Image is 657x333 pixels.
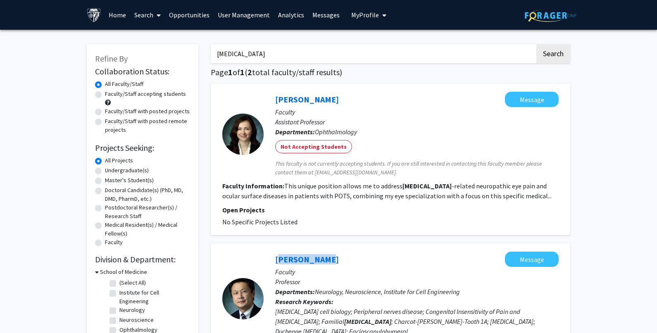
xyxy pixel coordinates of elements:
p: Faculty [275,267,559,277]
label: Master's Student(s) [105,176,154,185]
label: Neurology [119,306,145,314]
label: Neuroscience [119,316,154,324]
label: Medical Resident(s) / Medical Fellow(s) [105,221,190,238]
label: All Projects [105,156,133,165]
button: Message Sezen Karakus [505,92,559,107]
span: 1 [240,67,245,77]
label: Faculty [105,238,123,247]
label: (Select All) [119,278,146,287]
span: Ophthalmology [315,128,357,136]
b: [MEDICAL_DATA] [402,182,452,190]
label: Faculty/Staff with posted projects [105,107,190,116]
iframe: Chat [6,296,35,327]
span: No Specific Projects Listed [222,218,298,226]
p: Professor [275,277,559,287]
label: Doctoral Candidate(s) (PhD, MD, DMD, PharmD, etc.) [105,186,190,203]
a: [PERSON_NAME] [275,254,339,264]
h1: Page of ( total faculty/staff results) [211,67,570,77]
input: Search Keywords [211,44,535,63]
p: Faculty [275,107,559,117]
b: [MEDICAL_DATA] [344,317,391,326]
b: Faculty Information: [222,182,284,190]
a: Home [105,0,130,29]
label: All Faculty/Staff [105,80,143,88]
label: Undergraduate(s) [105,166,149,175]
h2: Collaboration Status: [95,67,190,76]
img: ForagerOne Logo [525,9,576,22]
p: Assistant Professor [275,117,559,127]
label: Postdoctoral Researcher(s) / Research Staff [105,203,190,221]
label: Faculty/Staff accepting students [105,90,186,98]
b: Departments: [275,288,315,296]
a: User Management [214,0,274,29]
fg-read-more: This unique position allows me to address -related neuropathic eye pain and ocular surface diseas... [222,182,552,200]
a: Search [130,0,165,29]
p: Open Projects [222,205,559,215]
img: Johns Hopkins University Logo [87,8,101,22]
span: This faculty is not currently accepting students. If you are still interested in contacting this ... [275,159,559,177]
span: Neurology, Neuroscience, Institute for Cell Engineering [315,288,460,296]
a: Opportunities [165,0,214,29]
span: My Profile [351,11,379,19]
button: Search [536,44,570,63]
span: 1 [228,67,233,77]
a: [PERSON_NAME] [275,94,339,105]
span: 2 [248,67,252,77]
label: Faculty/Staff with posted remote projects [105,117,190,134]
b: Research Keywords: [275,297,333,306]
h3: School of Medicine [100,268,147,276]
label: Institute for Cell Engineering [119,288,188,306]
h2: Projects Seeking: [95,143,190,153]
b: Departments: [275,128,315,136]
button: Message Gabsang Lee [505,252,559,267]
h2: Division & Department: [95,255,190,264]
a: Messages [308,0,344,29]
span: Refine By [95,53,128,64]
mat-chip: Not Accepting Students [275,140,352,153]
a: Analytics [274,0,308,29]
